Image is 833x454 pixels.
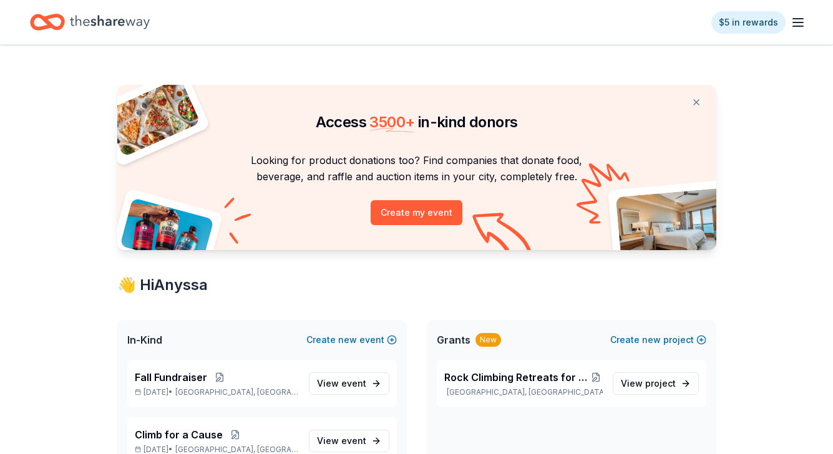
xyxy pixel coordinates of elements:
[175,387,298,397] span: [GEOGRAPHIC_DATA], [GEOGRAPHIC_DATA]
[610,332,706,347] button: Createnewproject
[132,152,701,185] p: Looking for product donations too? Find companies that donate food, beverage, and raffle and auct...
[444,370,590,385] span: Rock Climbing Retreats for Women with [MEDICAL_DATA]
[341,435,366,446] span: event
[103,77,200,157] img: Pizza
[338,332,357,347] span: new
[306,332,397,347] button: Createnewevent
[317,433,366,448] span: View
[317,376,366,391] span: View
[309,430,389,452] a: View event
[437,332,470,347] span: Grants
[309,372,389,395] a: View event
[613,372,699,395] a: View project
[316,113,518,131] span: Access in-kind donors
[127,332,162,347] span: In-Kind
[475,333,501,347] div: New
[341,378,366,389] span: event
[117,275,716,295] div: 👋 Hi Anyssa
[371,200,462,225] button: Create my event
[30,7,150,37] a: Home
[444,387,603,397] p: [GEOGRAPHIC_DATA], [GEOGRAPHIC_DATA]
[135,387,299,397] p: [DATE] •
[642,332,661,347] span: new
[621,376,676,391] span: View
[135,370,207,385] span: Fall Fundraiser
[472,213,535,259] img: Curvy arrow
[369,113,414,131] span: 3500 +
[711,11,786,34] a: $5 in rewards
[645,378,676,389] span: project
[135,427,223,442] span: Climb for a Cause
